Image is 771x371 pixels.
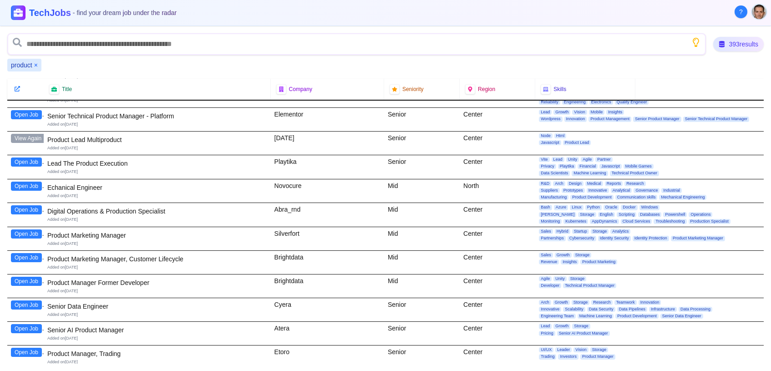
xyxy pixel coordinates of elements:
span: Databases [638,212,661,217]
div: Added on [DATE] [47,335,267,341]
span: Product Marketing Manager [671,236,725,241]
span: Engineering [562,100,588,105]
div: Senior Data Engineer [47,302,267,311]
div: Added on [DATE] [47,169,267,175]
span: Storage [578,212,596,217]
button: Open Job [11,253,42,262]
div: Senior Technical Product Manager - Platform [47,112,267,121]
span: Infrastructure [649,307,677,312]
span: Research [591,300,613,305]
span: Linux [570,205,583,210]
span: Industrial [661,188,682,193]
span: Oracle [604,205,619,210]
span: Insights [561,259,578,264]
div: Senior AI Product Manager [47,325,267,335]
div: Center [460,298,535,322]
span: Bash [539,205,552,210]
span: Kubernetes [563,219,588,224]
span: Product Development [615,314,659,319]
span: Unity [566,157,579,162]
span: Investors [558,354,578,359]
button: Open Job [11,324,42,333]
div: Atera [271,322,384,345]
div: Novocure [271,179,384,203]
div: Cyera [271,298,384,322]
span: Docker [621,205,638,210]
span: [PERSON_NAME] [539,212,576,217]
span: Storage [591,229,609,234]
span: Title [62,86,72,93]
span: Senior Technical Product Manager [683,117,749,122]
button: Remove product filter [34,61,38,70]
div: Center [460,203,535,227]
span: Startup [572,229,589,234]
span: Playtika [558,164,576,169]
span: Product Manager [580,354,615,359]
span: Javascript [539,140,561,145]
span: Prototypes [562,188,585,193]
div: Senior [384,346,460,369]
span: Identity Security [598,236,631,241]
div: Digital Operations & Production Specialist [47,207,267,216]
span: Sales [539,229,553,234]
span: Senior Data Engineer [660,314,703,319]
span: Unity [553,276,567,281]
div: Center [460,322,535,345]
div: Senior [384,132,460,155]
span: Teamwork [614,300,637,305]
span: Arch [539,300,551,305]
span: Vision [572,110,587,115]
button: Open Job [11,277,42,286]
span: Trading [539,354,556,359]
span: Storage [590,347,609,352]
span: Vision [573,347,588,352]
div: Product Manager, Trading [47,349,267,358]
div: 393 results [713,37,764,51]
span: Arch [553,181,565,186]
span: Developer [539,283,561,288]
span: Revenue [539,259,559,264]
div: Echanical Engineer [47,183,267,192]
span: Lead [539,110,552,115]
span: Wordpress [539,117,562,122]
span: Identity Protection [633,236,669,241]
span: Leader [555,347,572,352]
span: Storage [573,253,592,258]
span: Cybersecurity [568,236,596,241]
span: Storage [572,324,590,329]
button: Open Job [11,348,42,357]
span: Technical Product Owner [610,171,659,176]
span: Vite [539,157,549,162]
div: Elementor [271,108,384,131]
span: Lead [552,157,564,162]
div: Added on [DATE] [47,264,267,270]
span: Design [567,181,583,186]
span: Analytics [610,229,630,234]
span: Mobile Games [624,164,654,169]
span: Mechanical Engineering [659,195,706,200]
span: Growth [555,253,572,258]
span: Innovative [539,307,561,312]
span: Growth [553,300,570,305]
span: Privacy [539,164,556,169]
div: North [460,179,535,203]
div: Product Marketing Manager, Customer Lifecycle [47,254,267,264]
span: Partner [595,157,613,162]
span: Data Scientists [539,171,570,176]
span: Machine Learning [578,314,614,319]
span: Reliability [539,100,560,105]
span: Product Marketing [580,259,617,264]
div: Product Manager Former Developer [47,278,267,287]
div: Mid [384,203,460,227]
span: Analytical [611,188,632,193]
span: Product Management [588,117,631,122]
div: Mid [384,179,460,203]
div: Playtika [271,155,384,179]
div: Added on [DATE] [47,217,267,223]
span: Data Security [587,307,615,312]
span: Mobile [589,110,605,115]
span: Communication skills [615,195,658,200]
div: Center [460,108,535,131]
span: Lead [539,324,552,329]
span: Scalability [563,307,585,312]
